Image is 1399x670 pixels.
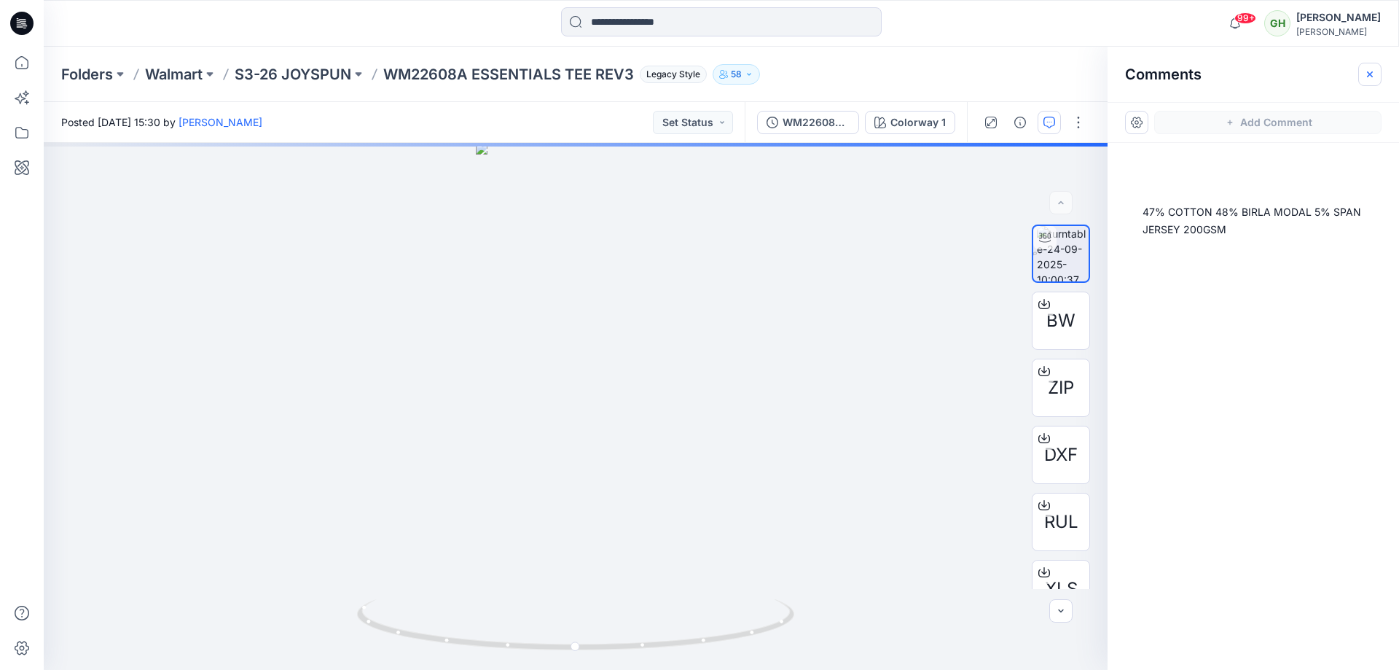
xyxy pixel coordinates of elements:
[1046,308,1075,334] span: BW
[783,114,850,131] div: WM22608A ESSENTIALS TEE REV3
[865,111,955,134] button: Colorway 1
[383,64,634,85] p: WM22608A ESSENTIALS TEE REV3
[713,64,760,85] button: 58
[640,66,707,83] span: Legacy Style
[1143,203,1364,238] div: 47% COTTON 48% BIRLA MODAL 5% SPAN JERSEY 200GSM
[1234,12,1256,24] span: 99+
[1044,509,1078,535] span: RUL
[757,111,859,134] button: WM22608A ESSENTIALS TEE REV3
[1045,576,1078,602] span: XLS
[1296,9,1381,26] div: [PERSON_NAME]
[1037,226,1089,281] img: turntable-24-09-2025-10:00:37
[235,64,351,85] a: S3-26 JOYSPUN
[1264,10,1290,36] div: GH
[145,64,203,85] a: Walmart
[1296,26,1381,37] div: [PERSON_NAME]
[1044,442,1078,468] span: DXF
[1154,111,1382,134] button: Add Comment
[1008,111,1032,134] button: Details
[61,64,113,85] a: Folders
[731,66,742,82] p: 58
[634,64,707,85] button: Legacy Style
[179,116,262,128] a: [PERSON_NAME]
[1048,375,1074,401] span: ZIP
[890,114,946,131] div: Colorway 1
[61,114,262,130] span: Posted [DATE] 15:30 by
[1125,66,1202,83] h2: Comments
